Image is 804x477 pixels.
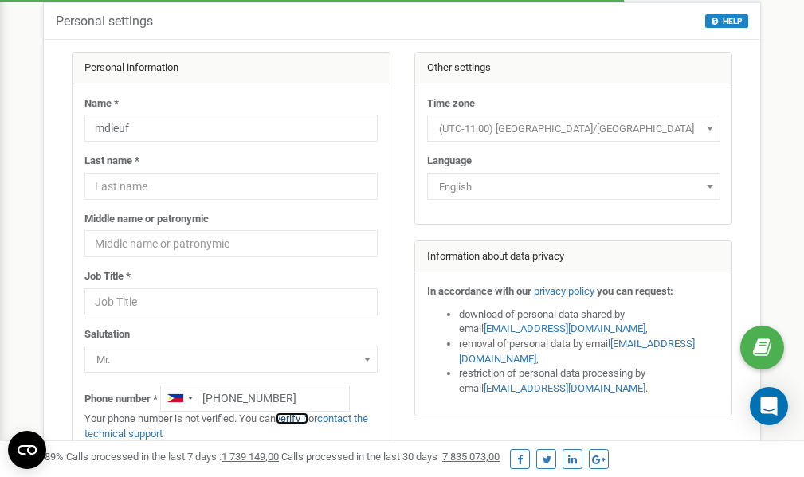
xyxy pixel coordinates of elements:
[433,118,715,140] span: (UTC-11:00) Pacific/Midway
[161,385,198,411] div: Telephone country code
[84,346,378,373] span: Mr.
[459,366,720,396] li: restriction of personal data processing by email .
[84,412,378,441] p: Your phone number is not verified. You can or
[84,269,131,284] label: Job Title *
[84,288,378,315] input: Job Title
[459,307,720,337] li: download of personal data shared by email ,
[442,451,500,463] u: 7 835 073,00
[84,392,158,407] label: Phone number *
[427,115,720,142] span: (UTC-11:00) Pacific/Midway
[459,337,720,366] li: removal of personal data by email ,
[84,173,378,200] input: Last name
[427,173,720,200] span: English
[415,53,732,84] div: Other settings
[84,154,139,169] label: Last name *
[427,154,472,169] label: Language
[84,96,119,111] label: Name *
[84,115,378,142] input: Name
[705,14,748,28] button: HELP
[84,212,209,227] label: Middle name or patronymic
[84,327,130,342] label: Salutation
[427,285,531,297] strong: In accordance with our
[84,230,378,257] input: Middle name or patronymic
[427,96,475,111] label: Time zone
[433,176,715,198] span: English
[750,387,788,425] div: Open Intercom Messenger
[484,382,645,394] a: [EMAIL_ADDRESS][DOMAIN_NAME]
[73,53,390,84] div: Personal information
[415,241,732,273] div: Information about data privacy
[8,431,46,469] button: Open CMP widget
[56,14,153,29] h5: Personal settings
[459,338,695,365] a: [EMAIL_ADDRESS][DOMAIN_NAME]
[597,285,673,297] strong: you can request:
[222,451,279,463] u: 1 739 149,00
[90,349,372,371] span: Mr.
[160,385,350,412] input: +1-800-555-55-55
[84,412,368,440] a: contact the technical support
[534,285,594,297] a: privacy policy
[484,323,645,334] a: [EMAIL_ADDRESS][DOMAIN_NAME]
[276,412,308,424] a: verify it
[281,451,500,463] span: Calls processed in the last 30 days :
[66,451,279,463] span: Calls processed in the last 7 days :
